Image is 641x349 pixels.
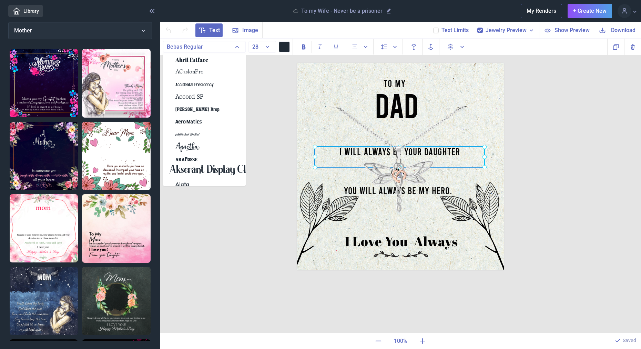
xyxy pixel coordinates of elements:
button: Undo [160,22,177,38]
button: Forwards [423,39,439,55]
img: Message Card Mother day [10,194,78,262]
button: Copy [607,39,624,55]
span: Jewelry Preview [486,26,527,34]
img: b014.jpg [297,63,504,270]
button: + Create New [568,4,612,18]
button: Align to page [442,39,470,55]
button: Zoom in [414,333,431,349]
img: Mama was my greatest teacher [10,49,78,117]
button: 28 [248,41,276,53]
p: Saved [623,337,636,344]
span: Show Preview [554,26,590,34]
button: Image [224,22,263,38]
button: Text [194,22,224,38]
span: Text [209,26,220,34]
span: Alata [175,180,189,188]
span: Agnetha [175,142,200,151]
img: Mom - I'm assured of your love [82,194,151,263]
img: Thanks mom, for gifting me life [82,49,151,118]
button: Actual size [387,333,414,349]
button: Delete [624,39,641,55]
span: ACaslonPro [175,68,204,76]
img: Dear Mom I love you so much [82,122,151,190]
button: Redo [177,22,194,38]
a: Library [8,5,43,17]
span: Aero Matics [175,118,202,126]
div: And [346,166,449,187]
button: Zoom out [370,333,387,349]
span: Accidental Presidency [175,80,214,89]
div: I Love You Always [340,235,462,256]
button: Underline [328,41,344,53]
p: To my Wife - Never be a prisoner [301,8,383,14]
span: Akserant Display Clean [170,167,260,176]
span: Image [242,26,258,34]
span: Afterschool Festival [175,130,199,138]
button: Mother [8,22,152,39]
span: Bebas Regular [167,43,203,50]
button: Jewelry Preview [486,26,535,34]
button: My Renders [521,4,562,18]
img: Mothers Day [82,267,151,336]
button: Italic [312,41,328,53]
button: Show Preview [539,22,594,38]
button: Backwards [406,39,423,55]
span: akaPosse [175,155,197,163]
button: Download [594,22,641,38]
div: DAD [358,86,435,118]
span: Mother [14,27,32,34]
div: To My [375,78,414,97]
img: We will meet again [10,267,78,335]
span: [PERSON_NAME] Drop [175,105,220,113]
button: Bold [296,41,312,53]
span: 100% [388,334,413,348]
button: Bebas Regular [163,41,246,53]
span: 28 [252,43,258,50]
div: you will Always be my hero. [309,185,487,213]
button: Text Limits [441,26,469,34]
button: Alignment [347,39,374,54]
button: Spacing [376,39,403,54]
span: Abril Fatface [175,56,208,64]
span: Download [611,26,635,34]
span: Accord SF [175,93,203,101]
img: Mother is someone you laugh with [10,122,78,190]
